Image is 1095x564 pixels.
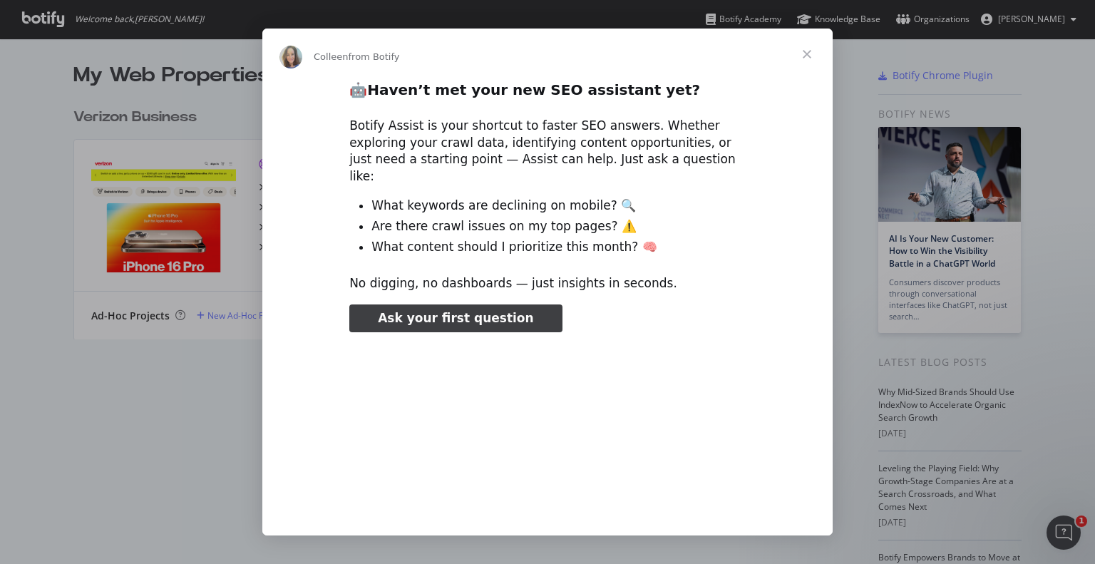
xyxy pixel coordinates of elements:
[349,51,400,62] span: from Botify
[349,304,562,333] a: Ask your first question
[349,81,746,107] h2: 🤖
[371,218,746,235] li: Are there crawl issues on my top pages? ⚠️
[349,118,746,185] div: Botify Assist is your shortcut to faster SEO answers. Whether exploring your crawl data, identify...
[279,46,302,68] img: Profile image for Colleen
[781,29,833,80] span: Close
[378,311,533,325] span: Ask your first question
[314,51,349,62] span: Colleen
[367,81,700,98] b: Haven’t met your new SEO assistant yet?
[371,239,746,256] li: What content should I prioritize this month? 🧠
[371,198,746,215] li: What keywords are declining on mobile? 🔍
[349,275,746,292] div: No digging, no dashboards — just insights in seconds.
